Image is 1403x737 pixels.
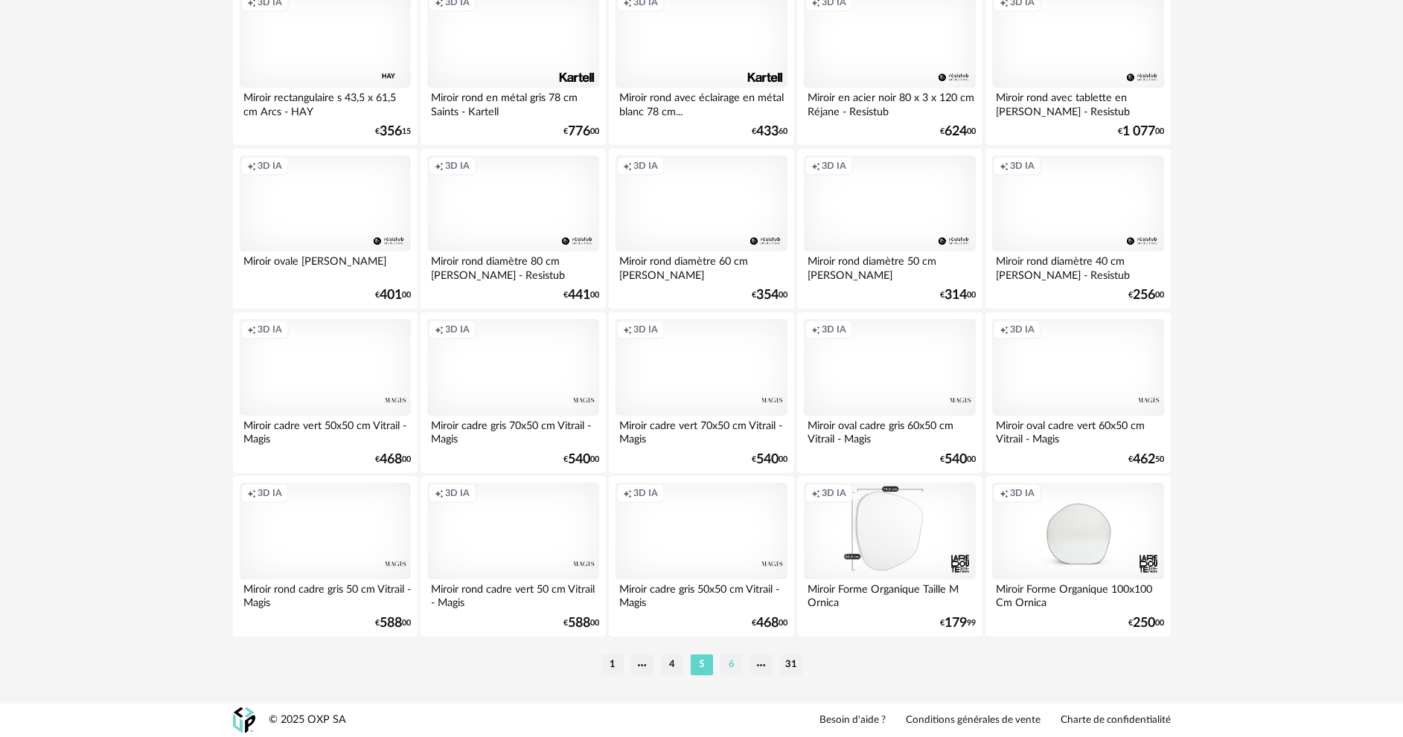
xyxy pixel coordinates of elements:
[623,160,632,172] span: Creation icon
[756,618,779,628] span: 468
[380,126,402,137] span: 356
[811,160,820,172] span: Creation icon
[691,654,713,675] li: 5
[822,324,846,335] span: 3D IA
[780,654,802,675] li: 31
[375,454,411,465] div: € 00
[435,487,444,499] span: Creation icon
[233,149,418,309] a: Creation icon 3D IA Miroir ovale [PERSON_NAME] €40100
[633,487,658,499] span: 3D IA
[1000,487,1009,499] span: Creation icon
[756,126,779,137] span: 433
[427,88,598,118] div: Miroir rond en métal gris 78 cm Saints - Kartell
[427,251,598,281] div: Miroir rond diamètre 80 cm [PERSON_NAME] - Resistub
[435,160,444,172] span: Creation icon
[616,251,787,281] div: Miroir rond diamètre 60 cm [PERSON_NAME]
[752,454,787,465] div: € 00
[258,160,282,172] span: 3D IA
[819,714,886,727] a: Besoin d'aide ?
[609,476,793,637] a: Creation icon 3D IA Miroir cadre gris 50x50 cm Vitrail - Magis €46800
[804,579,975,609] div: Miroir Forme Organique Taille M Ornica
[435,324,444,335] span: Creation icon
[1010,160,1035,172] span: 3D IA
[421,149,605,309] a: Creation icon 3D IA Miroir rond diamètre 80 cm [PERSON_NAME] - Resistub €44100
[568,454,590,465] span: 540
[233,707,255,733] img: OXP
[906,714,1041,727] a: Conditions générales de vente
[1128,618,1164,628] div: € 00
[240,88,411,118] div: Miroir rectangulaire s 43,5 x 61,5 cm Arcs - HAY
[797,149,982,309] a: Creation icon 3D IA Miroir rond diamètre 50 cm [PERSON_NAME] €31400
[375,290,411,300] div: € 00
[822,487,846,499] span: 3D IA
[756,290,779,300] span: 354
[247,324,256,335] span: Creation icon
[804,251,975,281] div: Miroir rond diamètre 50 cm [PERSON_NAME]
[427,416,598,445] div: Miroir cadre gris 70x50 cm Vitrail - Magis
[233,476,418,637] a: Creation icon 3D IA Miroir rond cadre gris 50 cm Vitrail - Magis €58800
[1133,454,1155,465] span: 462
[616,579,787,609] div: Miroir cadre gris 50x50 cm Vitrail - Magis
[240,251,411,281] div: Miroir ovale [PERSON_NAME]
[609,149,793,309] a: Creation icon 3D IA Miroir rond diamètre 60 cm [PERSON_NAME] €35400
[985,476,1170,637] a: Creation icon 3D IA Miroir Forme Organique 100x100 Cm Ornica €25000
[563,126,599,137] div: € 00
[1061,714,1171,727] a: Charte de confidentialité
[563,290,599,300] div: € 00
[945,454,967,465] span: 540
[1133,290,1155,300] span: 256
[1010,487,1035,499] span: 3D IA
[1000,160,1009,172] span: Creation icon
[427,579,598,609] div: Miroir rond cadre vert 50 cm Vitrail - Magis
[445,160,470,172] span: 3D IA
[752,126,787,137] div: € 60
[1000,324,1009,335] span: Creation icon
[380,618,402,628] span: 588
[375,618,411,628] div: € 00
[633,324,658,335] span: 3D IA
[240,579,411,609] div: Miroir rond cadre gris 50 cm Vitrail - Magis
[940,618,976,628] div: € 99
[445,487,470,499] span: 3D IA
[945,290,967,300] span: 314
[568,126,590,137] span: 776
[804,88,975,118] div: Miroir en acier noir 80 x 3 x 120 cm Réjane - Resistub
[633,160,658,172] span: 3D IA
[811,324,820,335] span: Creation icon
[811,487,820,499] span: Creation icon
[797,312,982,473] a: Creation icon 3D IA Miroir oval cadre gris 60x50 cm Vitrail - Magis €54000
[247,160,256,172] span: Creation icon
[240,416,411,445] div: Miroir cadre vert 50x50 cm Vitrail - Magis
[616,416,787,445] div: Miroir cadre vert 70x50 cm Vitrail - Magis
[804,416,975,445] div: Miroir oval cadre gris 60x50 cm Vitrail - Magis
[609,312,793,473] a: Creation icon 3D IA Miroir cadre vert 70x50 cm Vitrail - Magis €54000
[616,88,787,118] div: Miroir rond avec éclairage en métal blanc 78 cm...
[992,88,1163,118] div: Miroir rond avec tablette en [PERSON_NAME] - Resistub
[752,290,787,300] div: € 00
[1128,454,1164,465] div: € 50
[563,618,599,628] div: € 00
[233,312,418,473] a: Creation icon 3D IA Miroir cadre vert 50x50 cm Vitrail - Magis €46800
[661,654,683,675] li: 4
[375,126,411,137] div: € 15
[940,126,976,137] div: € 00
[247,487,256,499] span: Creation icon
[992,579,1163,609] div: Miroir Forme Organique 100x100 Cm Ornica
[992,251,1163,281] div: Miroir rond diamètre 40 cm [PERSON_NAME] - Resistub
[985,312,1170,473] a: Creation icon 3D IA Miroir oval cadre vert 60x50 cm Vitrail - Magis €46250
[992,416,1163,445] div: Miroir oval cadre vert 60x50 cm Vitrail - Magis
[945,618,967,628] span: 179
[985,149,1170,309] a: Creation icon 3D IA Miroir rond diamètre 40 cm [PERSON_NAME] - Resistub €25600
[269,713,346,727] div: © 2025 OXP SA
[380,454,402,465] span: 468
[1118,126,1164,137] div: € 00
[380,290,402,300] span: 401
[563,454,599,465] div: € 00
[1010,324,1035,335] span: 3D IA
[1133,618,1155,628] span: 250
[568,618,590,628] span: 588
[445,324,470,335] span: 3D IA
[822,160,846,172] span: 3D IA
[421,476,605,637] a: Creation icon 3D IA Miroir rond cadre vert 50 cm Vitrail - Magis €58800
[258,487,282,499] span: 3D IA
